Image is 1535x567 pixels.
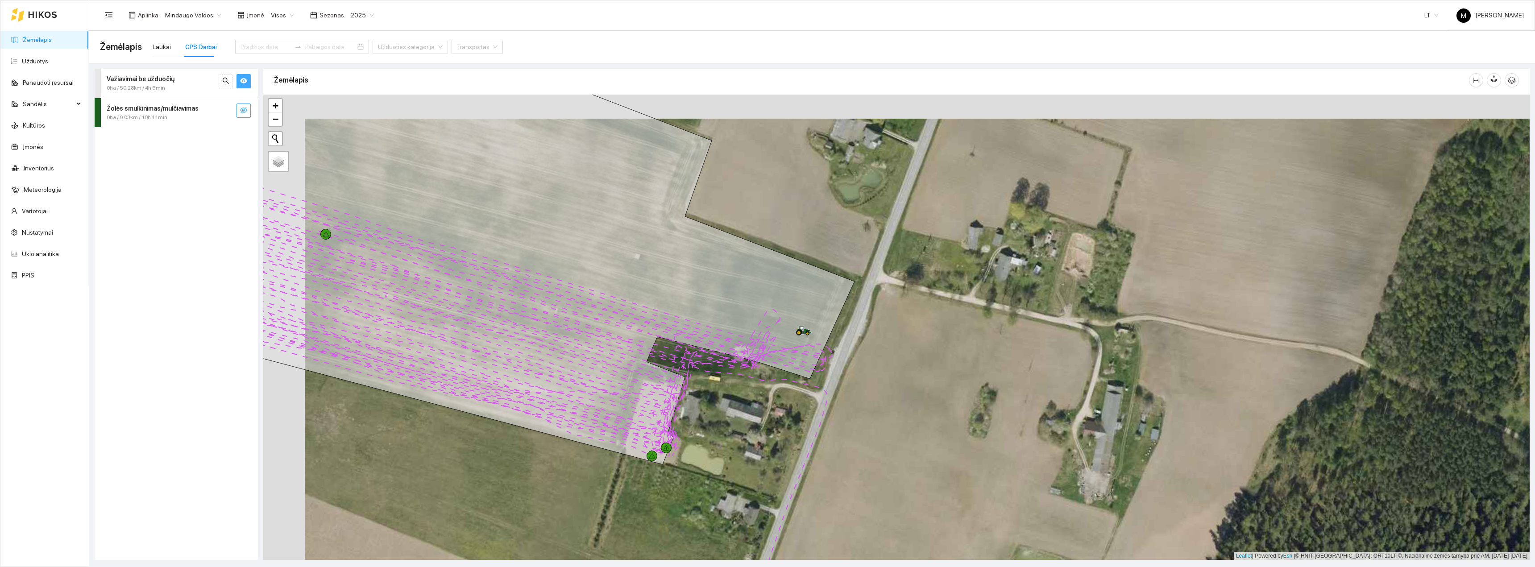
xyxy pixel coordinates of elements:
span: Įmonė : [247,10,266,20]
span: search [222,77,229,86]
a: Zoom in [269,99,282,112]
input: Pradžios data [241,42,291,52]
a: Meteorologija [24,186,62,193]
a: Panaudoti resursai [23,79,74,86]
button: column-width [1469,73,1483,87]
span: | [1294,553,1295,559]
span: shop [237,12,245,19]
a: Layers [269,152,288,171]
a: Nustatymai [22,229,53,236]
button: search [219,74,233,88]
span: calendar [310,12,317,19]
span: Sezonas : [319,10,345,20]
span: swap-right [295,43,302,50]
span: Žemėlapis [100,40,142,54]
a: Leaflet [1236,553,1252,559]
div: Žemėlapis [274,67,1469,93]
a: Įmonės [23,143,43,150]
strong: Žolės smulkinimas/mulčiavimas [107,105,199,112]
span: 2025 [351,8,374,22]
a: Esri [1283,553,1293,559]
span: Aplinka : [138,10,160,20]
a: Kultūros [23,122,45,129]
a: Inventorius [24,165,54,172]
a: PPIS [22,272,34,279]
a: Vartotojai [22,207,48,215]
span: Visos [271,8,294,22]
div: | Powered by © HNIT-[GEOGRAPHIC_DATA]; ORT10LT ©, Nacionalinė žemės tarnyba prie AM, [DATE]-[DATE] [1234,552,1530,560]
span: M [1461,8,1466,23]
strong: Važiavimai be užduočių [107,75,174,83]
a: Žemėlapis [23,36,52,43]
span: eye [240,77,247,86]
span: 0ha / 50.28km / 4h 5min [107,84,165,92]
input: Pabaigos data [305,42,356,52]
span: column-width [1469,77,1483,84]
div: GPS Darbai [185,42,217,52]
a: Ūkio analitika [22,250,59,257]
button: menu-fold [100,6,118,24]
span: LT [1424,8,1439,22]
a: Zoom out [269,112,282,126]
span: menu-fold [105,11,113,19]
span: [PERSON_NAME] [1456,12,1524,19]
button: Initiate a new search [269,132,282,145]
a: Užduotys [22,58,48,65]
div: Laukai [153,42,171,52]
span: to [295,43,302,50]
span: Sandėlis [23,95,74,113]
span: eye-invisible [240,107,247,115]
span: − [273,113,278,124]
span: + [273,100,278,111]
button: eye [236,74,251,88]
span: 0ha / 0.03km / 10h 11min [107,113,167,122]
div: Žolės smulkinimas/mulčiavimas0ha / 0.03km / 10h 11mineye-invisible [95,98,258,127]
span: layout [129,12,136,19]
span: Mindaugo Valdos [165,8,221,22]
button: eye-invisible [236,103,251,118]
div: Važiavimai be užduočių0ha / 50.28km / 4h 5minsearcheye [95,69,258,98]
